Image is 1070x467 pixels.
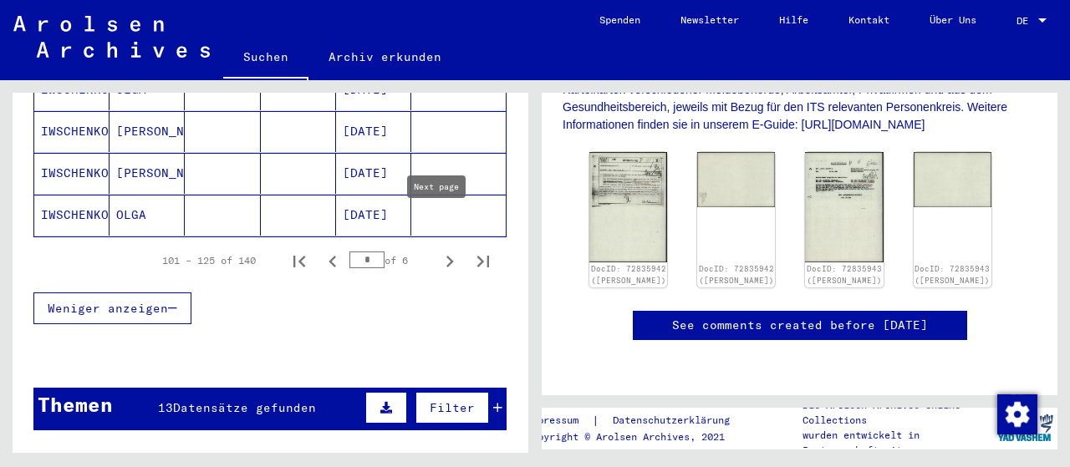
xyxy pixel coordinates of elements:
[316,244,349,277] button: Previous page
[1016,15,1035,27] span: DE
[802,398,993,428] p: Die Arolsen Archives Online-Collections
[914,152,991,207] img: 002.jpg
[697,152,775,207] img: 002.jpg
[997,394,1037,434] img: Zustimmung ändern
[994,407,1057,449] img: yv_logo.png
[802,428,993,458] p: wurden entwickelt in Partnerschaft mit
[599,412,750,429] a: Datenschutzerklärung
[526,412,750,429] div: |
[223,37,308,80] a: Suchen
[915,264,990,285] a: DocID: 72835943 ([PERSON_NAME])
[996,393,1037,434] div: Zustimmung ändern
[162,253,256,268] div: 101 – 125 of 140
[110,153,185,194] mat-cell: [PERSON_NAME]
[33,292,191,324] button: Weniger anzeigen
[158,400,173,415] span: 13
[591,264,666,285] a: DocID: 72835942 ([PERSON_NAME])
[110,111,185,152] mat-cell: [PERSON_NAME]
[466,244,500,277] button: Last page
[430,400,475,415] span: Filter
[336,111,411,152] mat-cell: [DATE]
[807,264,882,285] a: DocID: 72835943 ([PERSON_NAME])
[34,195,110,236] mat-cell: IWSCHENKO
[38,389,113,419] div: Themen
[48,301,168,316] span: Weniger anzeigen
[699,264,774,285] a: DocID: 72835942 ([PERSON_NAME])
[34,111,110,152] mat-cell: IWSCHENKO
[589,152,667,261] img: 001.jpg
[433,244,466,277] button: Next page
[336,153,411,194] mat-cell: [DATE]
[34,153,110,194] mat-cell: IWSCHENKO
[415,392,489,424] button: Filter
[283,244,316,277] button: First page
[13,16,210,58] img: Arolsen_neg.svg
[336,195,411,236] mat-cell: [DATE]
[526,429,750,444] p: Copyright © Arolsen Archives, 2021
[526,412,592,429] a: Impressum
[672,317,928,334] a: See comments created before [DATE]
[173,400,316,415] span: Datensätze gefunden
[110,195,185,236] mat-cell: OLGA
[805,152,883,261] img: 001.jpg
[349,252,433,268] div: of 6
[308,37,461,77] a: Archiv erkunden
